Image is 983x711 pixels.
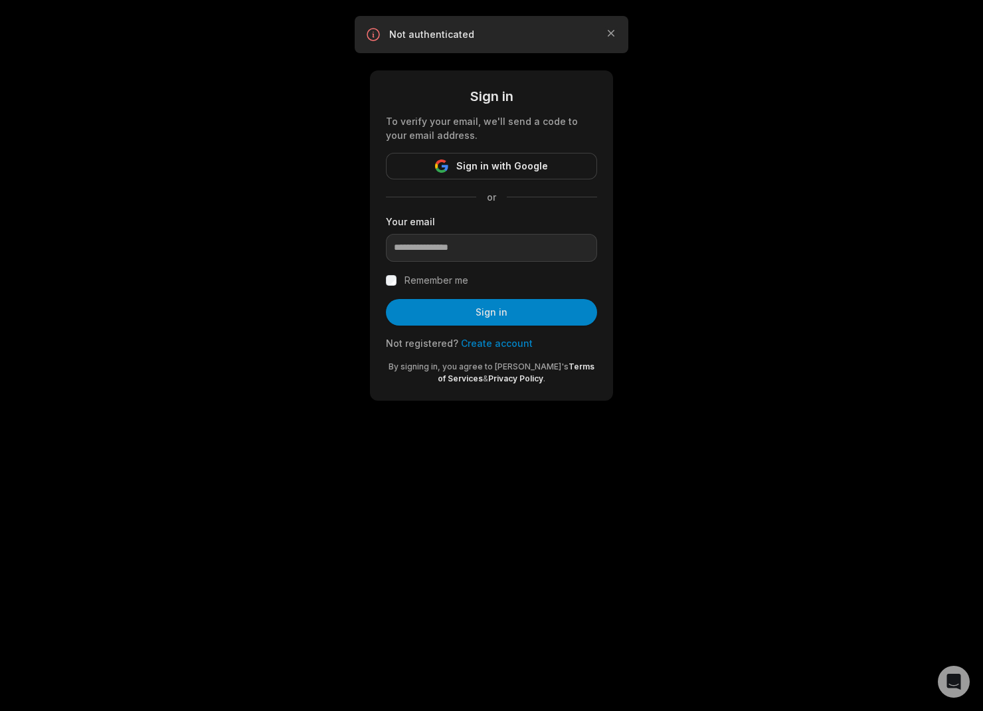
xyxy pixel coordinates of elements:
[456,158,548,174] span: Sign in with Google
[488,373,543,383] a: Privacy Policy
[386,215,597,229] label: Your email
[386,338,458,349] span: Not registered?
[438,361,594,383] a: Terms of Services
[389,28,594,41] p: Not authenticated
[386,114,597,142] div: To verify your email, we'll send a code to your email address.
[938,666,970,698] div: Open Intercom Messenger
[386,299,597,326] button: Sign in
[543,373,545,383] span: .
[386,153,597,179] button: Sign in with Google
[476,190,507,204] span: or
[404,272,468,288] label: Remember me
[461,338,533,349] a: Create account
[483,373,488,383] span: &
[386,86,597,106] div: Sign in
[389,361,569,371] span: By signing in, you agree to [PERSON_NAME]'s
